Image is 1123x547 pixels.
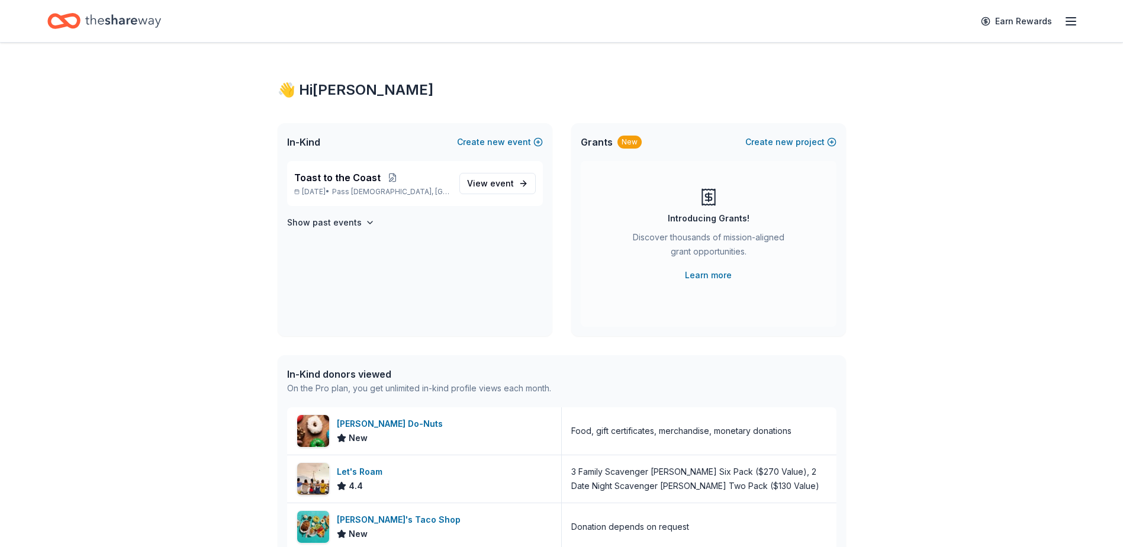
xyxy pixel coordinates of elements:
span: event [490,178,514,188]
span: View [467,176,514,191]
div: [PERSON_NAME] Do-Nuts [337,417,448,431]
div: Introducing Grants! [668,211,749,226]
img: Image for Let's Roam [297,463,329,495]
span: In-Kind [287,135,320,149]
div: 👋 Hi [PERSON_NAME] [278,81,846,99]
div: On the Pro plan, you get unlimited in-kind profile views each month. [287,381,551,395]
span: Grants [581,135,613,149]
img: Image for Shipley Do-Nuts [297,415,329,447]
button: Createnewevent [457,135,543,149]
h4: Show past events [287,215,362,230]
div: In-Kind donors viewed [287,367,551,381]
span: new [776,135,793,149]
div: Donation depends on request [571,520,689,534]
p: [DATE] • [294,187,450,197]
div: Food, gift certificates, merchandise, monetary donations [571,424,791,438]
span: Toast to the Coast [294,170,381,185]
a: Earn Rewards [974,11,1059,32]
span: 4.4 [349,479,363,493]
button: Createnewproject [745,135,836,149]
span: Pass [DEMOGRAPHIC_DATA], [GEOGRAPHIC_DATA] [332,187,450,197]
div: Let's Roam [337,465,387,479]
a: Learn more [685,268,732,282]
button: Show past events [287,215,375,230]
div: Discover thousands of mission-aligned grant opportunities. [628,230,789,263]
div: 3 Family Scavenger [PERSON_NAME] Six Pack ($270 Value), 2 Date Night Scavenger [PERSON_NAME] Two ... [571,465,827,493]
div: [PERSON_NAME]'s Taco Shop [337,513,465,527]
div: New [617,136,642,149]
a: Home [47,7,161,35]
span: New [349,527,368,541]
span: new [487,135,505,149]
span: New [349,431,368,445]
img: Image for Fuzzy's Taco Shop [297,511,329,543]
a: View event [459,173,536,194]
